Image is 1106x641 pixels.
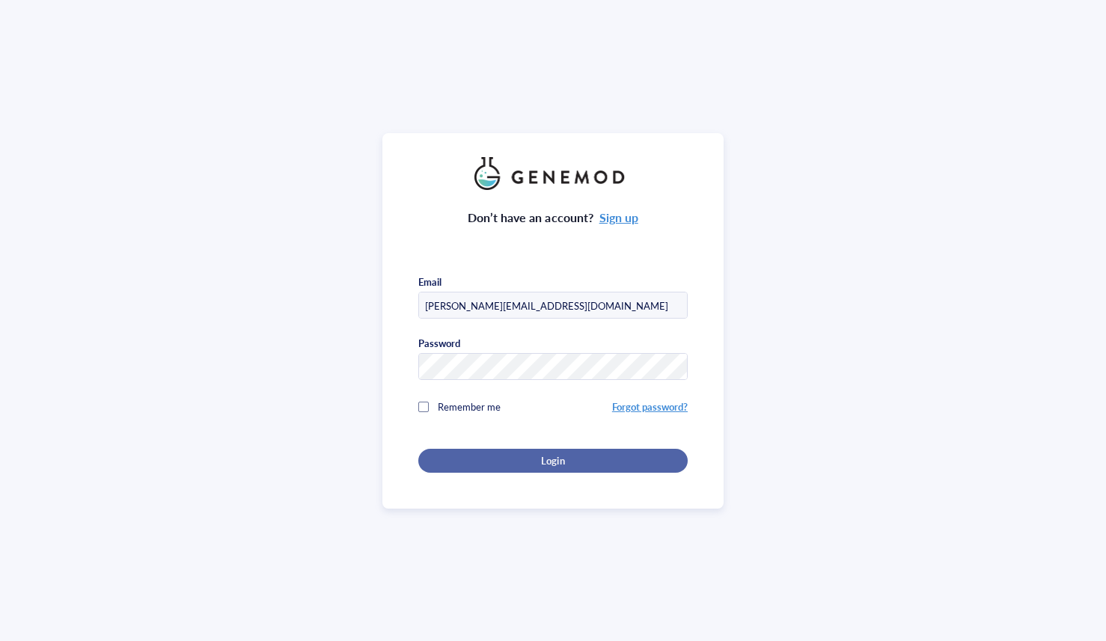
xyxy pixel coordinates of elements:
a: Forgot password? [612,399,688,414]
div: Password [418,337,460,350]
a: Sign up [599,209,638,226]
span: Login [541,454,564,467]
button: Login [418,449,688,473]
div: Don’t have an account? [468,208,638,227]
div: Email [418,275,442,289]
span: Remember me [438,399,501,414]
img: genemod_logo_light-BcqUzbGq.png [474,157,632,190]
